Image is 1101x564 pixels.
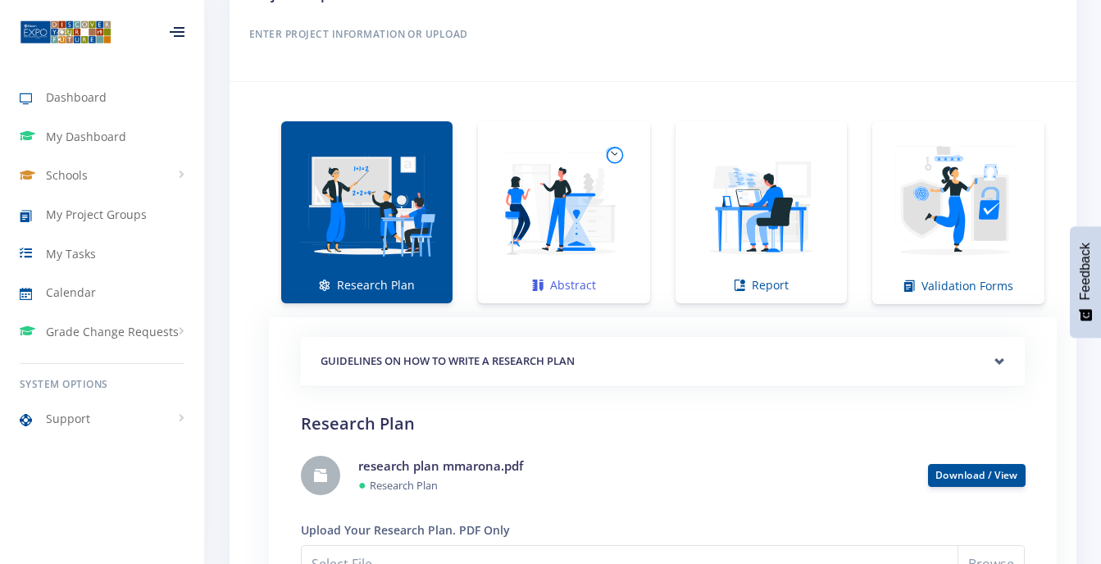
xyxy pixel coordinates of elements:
img: Abstract [491,131,636,276]
span: ● [358,475,366,493]
span: Schools [46,166,88,184]
span: My Dashboard [46,128,126,145]
span: My Project Groups [46,206,147,223]
span: My Tasks [46,245,96,262]
img: Validation Forms [885,131,1031,277]
img: Research Plan [294,131,439,276]
h6: Enter Project Information or Upload [249,24,1057,45]
small: Research Plan [370,478,438,493]
img: Report [689,131,834,276]
h6: System Options [20,377,184,392]
a: Abstract [478,121,649,303]
a: Validation Forms [872,121,1044,304]
h5: GUIDELINES ON HOW TO WRITE A RESEARCH PLAN [321,353,1005,370]
button: Download / View [928,464,1026,487]
h2: Research Plan [301,412,1025,436]
a: Download / View [935,468,1018,482]
span: Support [46,410,90,427]
a: research plan mmarona.pdf [358,457,523,474]
button: Feedback - Show survey [1070,226,1101,338]
a: Research Plan [281,121,453,303]
label: Upload Your Research Plan. PDF Only [301,521,510,539]
span: Calendar [46,284,96,301]
span: Feedback [1078,243,1093,300]
span: Dashboard [46,89,107,106]
span: Grade Change Requests [46,323,179,340]
img: ... [20,19,111,45]
a: Report [676,121,847,303]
